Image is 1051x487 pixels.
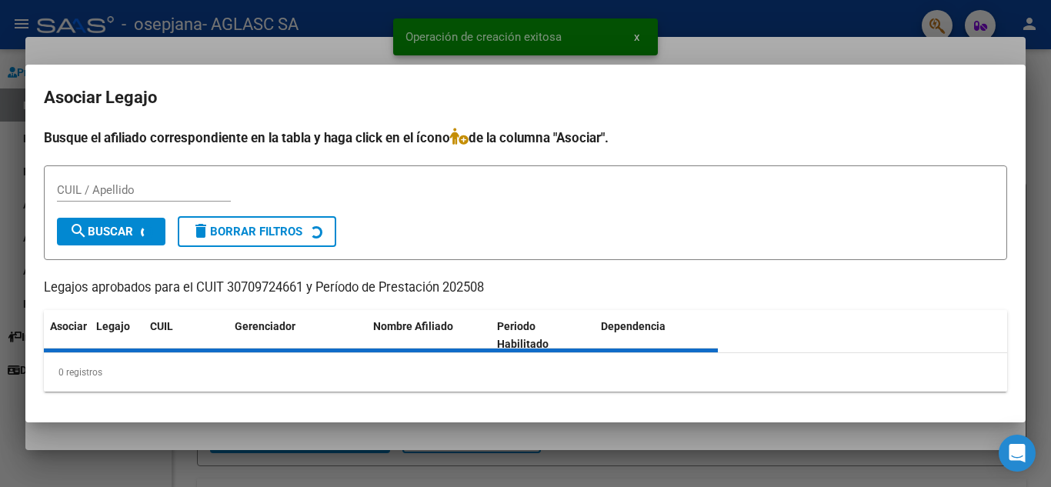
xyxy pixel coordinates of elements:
datatable-header-cell: Periodo Habilitado [491,310,595,361]
datatable-header-cell: Asociar [44,310,90,361]
datatable-header-cell: Legajo [90,310,144,361]
span: Nombre Afiliado [373,320,453,332]
span: CUIL [150,320,173,332]
h2: Asociar Legajo [44,83,1007,112]
button: Borrar Filtros [178,216,336,247]
mat-icon: delete [192,222,210,240]
datatable-header-cell: Nombre Afiliado [367,310,491,361]
datatable-header-cell: Dependencia [595,310,719,361]
span: Buscar [69,225,133,238]
h4: Busque el afiliado correspondiente en la tabla y haga click en el ícono de la columna "Asociar". [44,128,1007,148]
span: Periodo Habilitado [497,320,549,350]
span: Dependencia [601,320,666,332]
div: Open Intercom Messenger [999,435,1036,472]
mat-icon: search [69,222,88,240]
p: Legajos aprobados para el CUIT 30709724661 y Período de Prestación 202508 [44,279,1007,298]
div: 0 registros [44,353,1007,392]
datatable-header-cell: Gerenciador [229,310,367,361]
button: Buscar [57,218,165,245]
span: Borrar Filtros [192,225,302,238]
datatable-header-cell: CUIL [144,310,229,361]
span: Asociar [50,320,87,332]
span: Gerenciador [235,320,295,332]
span: Legajo [96,320,130,332]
